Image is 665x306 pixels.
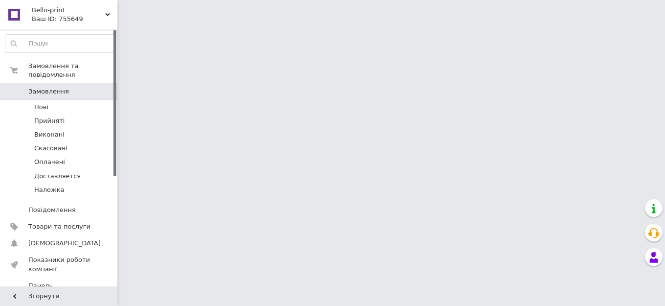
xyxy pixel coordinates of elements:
[34,130,65,139] span: Виконані
[34,144,67,153] span: Скасовані
[28,87,69,96] span: Замовлення
[28,206,76,214] span: Повідомлення
[32,15,117,24] div: Ваш ID: 755649
[5,35,115,52] input: Пошук
[34,158,65,166] span: Оплачені
[34,172,81,181] span: Доставляется
[34,117,65,125] span: Прийняті
[28,62,117,79] span: Замовлення та повідомлення
[32,6,105,15] span: Bello-print
[34,186,65,194] span: Наложка
[34,103,48,112] span: Нові
[28,256,90,273] span: Показники роботи компанії
[28,239,101,248] span: [DEMOGRAPHIC_DATA]
[28,222,90,231] span: Товари та послуги
[28,282,90,299] span: Панель управління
